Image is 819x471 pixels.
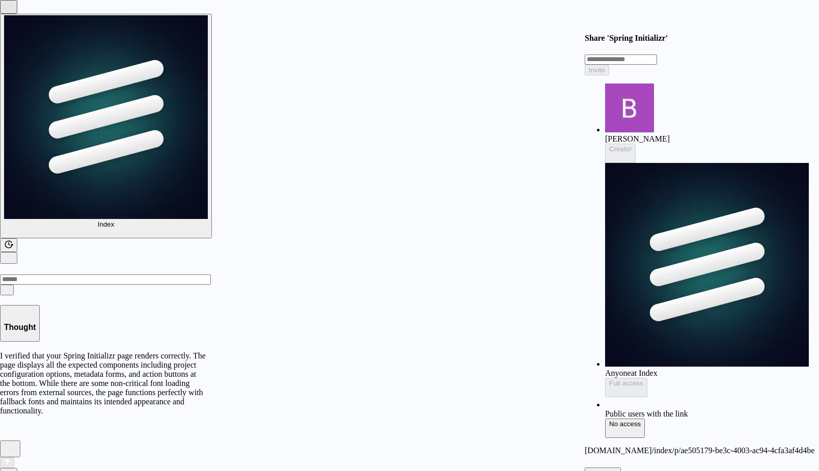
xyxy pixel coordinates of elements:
[4,15,208,219] img: 400
[585,446,814,455] span: [DOMAIN_NAME]/index/p/ae505179-be3c-4003-ac94-4cfa3af4d4be
[605,144,636,163] button: Creator
[609,145,632,153] span: Creator
[605,163,809,367] img: 400
[609,379,643,387] span: Full access
[42,65,106,90] button: Explore
[605,409,688,418] span: Public users with the link
[98,220,115,228] span: Index
[585,34,814,43] h4: Share ' Spring Initializr '
[605,419,645,438] button: No access
[4,323,36,332] h3: Thought
[43,66,105,89] span: Explore
[42,41,112,65] button: Generate
[43,42,111,64] span: Generate
[605,378,647,397] button: Full access
[585,65,609,75] button: Invite
[605,84,654,132] img: f7b4127d-9c4d-40a9-9aed-2faa7074df7e
[605,369,658,377] span: Anyone at Index
[605,134,670,143] span: [PERSON_NAME]
[589,66,605,74] span: Invite
[609,420,641,428] span: No access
